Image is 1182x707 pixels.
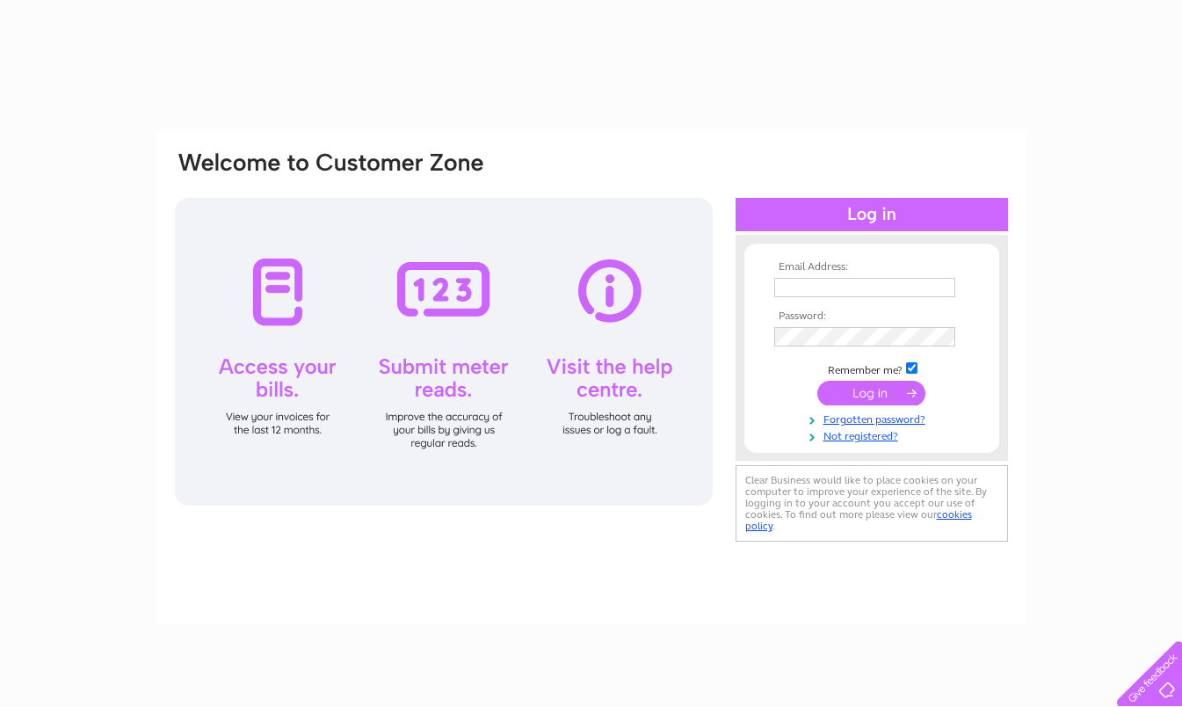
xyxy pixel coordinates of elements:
a: Forgotten password? [774,410,974,426]
div: Clear Business would like to place cookies on your computer to improve your experience of the sit... [736,465,1008,542]
th: Email Address: [770,261,974,273]
td: Remember me? [770,360,974,377]
th: Password: [770,310,974,323]
a: Not registered? [774,426,974,443]
a: cookies policy [745,508,972,532]
input: Submit [817,381,925,405]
